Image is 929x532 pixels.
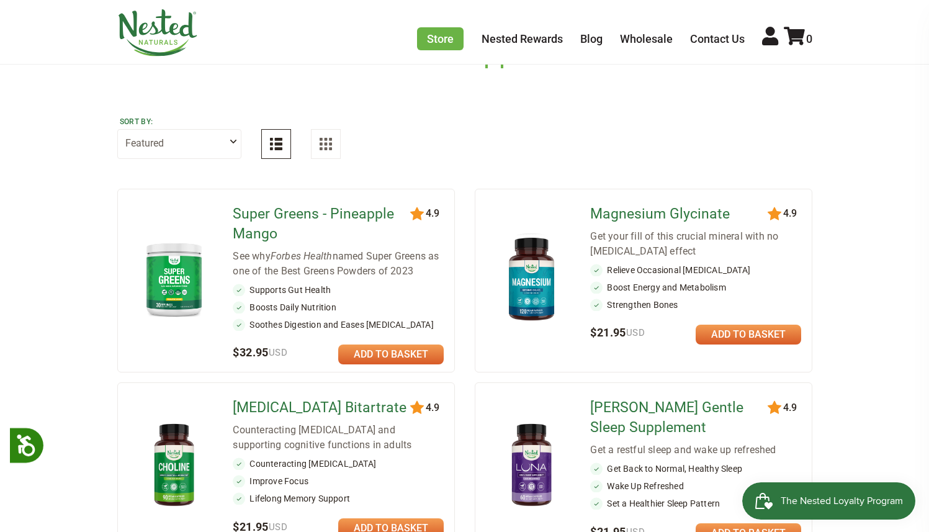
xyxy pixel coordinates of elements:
span: $21.95 [590,326,645,339]
img: List [270,138,282,150]
li: Get Back to Normal, Healthy Sleep [590,462,801,475]
a: Wholesale [620,32,673,45]
img: LUNA Gentle Sleep Supplement [495,418,568,513]
iframe: Button to open loyalty program pop-up [742,482,917,520]
li: Counteracting [MEDICAL_DATA] [233,458,444,470]
li: Soothes Digestion and Eases [MEDICAL_DATA] [233,318,444,331]
img: Choline Bitartrate [138,418,210,513]
span: USD [269,347,287,358]
a: [MEDICAL_DATA] Bitartrate [233,398,412,418]
span: USD [626,327,645,338]
a: Magnesium Glycinate [590,204,770,224]
a: Blog [580,32,603,45]
img: Magnesium Glycinate [495,232,568,327]
img: Grid [320,138,332,150]
span: 0 [806,32,812,45]
span: $32.95 [233,346,287,359]
li: Strengthen Bones [590,299,801,311]
li: Supports Gut Health [233,284,444,296]
a: Nested Rewards [482,32,563,45]
img: Super Greens - Pineapple Mango [138,237,210,321]
a: Store [417,27,464,50]
div: See why named Super Greens as one of the Best Greens Powders of 2023 [233,249,444,279]
em: Forbes Health [271,250,333,262]
li: Boost Energy and Metabolism [590,281,801,294]
a: [PERSON_NAME] Gentle Sleep Supplement [590,398,770,438]
a: Super Greens - Pineapple Mango [233,204,412,244]
div: Get your fill of this crucial mineral with no [MEDICAL_DATA] effect [590,229,801,259]
label: Sort by: [120,117,239,127]
a: 0 [784,32,812,45]
a: Contact Us [690,32,745,45]
img: Nested Naturals [117,9,198,56]
h1: Find Your Supplement [331,38,598,70]
div: Get a restful sleep and wake up refreshed [590,443,801,458]
li: Relieve Occasional [MEDICAL_DATA] [590,264,801,276]
li: Wake Up Refreshed [590,480,801,492]
div: Counteracting [MEDICAL_DATA] and supporting cognitive functions in adults [233,423,444,453]
li: Improve Focus [233,475,444,487]
li: Set a Healthier Sleep Pattern [590,497,801,510]
li: Lifelong Memory Support [233,492,444,505]
li: Boosts Daily Nutrition [233,301,444,313]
